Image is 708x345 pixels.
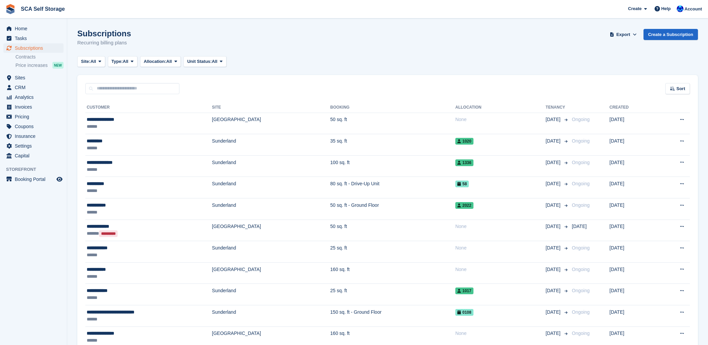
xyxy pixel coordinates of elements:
[212,305,330,327] td: Sunderland
[3,141,64,151] a: menu
[572,309,590,315] span: Ongoing
[610,102,656,113] th: Created
[15,54,64,60] a: Contracts
[3,34,64,43] a: menu
[455,202,473,209] span: 2022
[610,177,656,198] td: [DATE]
[610,134,656,156] td: [DATE]
[15,92,55,102] span: Analytics
[572,245,590,251] span: Ongoing
[572,117,590,122] span: Ongoing
[546,159,562,166] span: [DATE]
[3,102,64,112] a: menu
[212,134,330,156] td: Sunderland
[3,92,64,102] a: menu
[610,155,656,177] td: [DATE]
[677,5,683,12] img: Kelly Neesham
[572,202,590,208] span: Ongoing
[15,62,64,69] a: Price increases NEW
[455,309,473,316] span: 0108
[546,116,562,123] span: [DATE]
[15,112,55,121] span: Pricing
[546,309,562,316] span: [DATE]
[616,31,630,38] span: Export
[330,177,455,198] td: 80 sq. ft - Drive-Up Unit
[572,160,590,165] span: Ongoing
[212,58,217,65] span: All
[144,58,166,65] span: Allocation:
[15,122,55,131] span: Coupons
[3,43,64,53] a: menu
[212,102,330,113] th: Site
[546,287,562,294] span: [DATE]
[330,155,455,177] td: 100 sq. ft
[15,62,48,69] span: Price increases
[610,284,656,305] td: [DATE]
[77,56,105,67] button: Site: All
[3,131,64,141] a: menu
[455,330,546,337] div: None
[3,122,64,131] a: menu
[661,5,671,12] span: Help
[15,131,55,141] span: Insurance
[212,198,330,220] td: Sunderland
[112,58,123,65] span: Type:
[572,181,590,186] span: Ongoing
[455,266,546,273] div: None
[15,24,55,33] span: Home
[15,34,55,43] span: Tasks
[108,56,137,67] button: Type: All
[684,6,702,12] span: Account
[610,241,656,263] td: [DATE]
[610,305,656,327] td: [DATE]
[455,138,473,145] span: 1020
[455,244,546,252] div: None
[212,177,330,198] td: Sunderland
[123,58,128,65] span: All
[572,288,590,293] span: Ongoing
[330,113,455,134] td: 50 sq. ft
[455,159,473,166] span: 1336
[15,73,55,82] span: Sites
[330,241,455,263] td: 25 sq. ft
[3,24,64,33] a: menu
[15,141,55,151] span: Settings
[572,224,587,229] span: [DATE]
[330,198,455,220] td: 50 sq. ft - Ground Floor
[609,29,638,40] button: Export
[572,138,590,144] span: Ongoing
[212,155,330,177] td: Sunderland
[15,102,55,112] span: Invoices
[610,198,656,220] td: [DATE]
[81,58,90,65] span: Site:
[610,220,656,241] td: [DATE]
[546,102,569,113] th: Tenancy
[330,284,455,305] td: 25 sq. ft
[546,330,562,337] span: [DATE]
[3,73,64,82] a: menu
[18,3,68,14] a: SCA Self Storage
[140,56,181,67] button: Allocation: All
[546,244,562,252] span: [DATE]
[610,262,656,284] td: [DATE]
[77,39,131,47] p: Recurring billing plans
[15,151,55,160] span: Capital
[546,180,562,187] span: [DATE]
[643,29,698,40] a: Create a Subscription
[55,175,64,183] a: Preview store
[212,284,330,305] td: Sunderland
[212,262,330,284] td: [GEOGRAPHIC_DATA]
[166,58,172,65] span: All
[610,113,656,134] td: [DATE]
[3,112,64,121] a: menu
[3,175,64,184] a: menu
[212,241,330,263] td: Sunderland
[546,266,562,273] span: [DATE]
[6,166,67,173] span: Storefront
[572,267,590,272] span: Ongoing
[5,4,15,14] img: stora-icon-8386f47178a22dfd0bd8f6a31ec36ba5ce8667c1dd55bd0f319d3a0aa187defe.svg
[212,113,330,134] td: [GEOGRAPHIC_DATA]
[628,5,641,12] span: Create
[187,58,212,65] span: Unit Status:
[212,220,330,241] td: [GEOGRAPHIC_DATA]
